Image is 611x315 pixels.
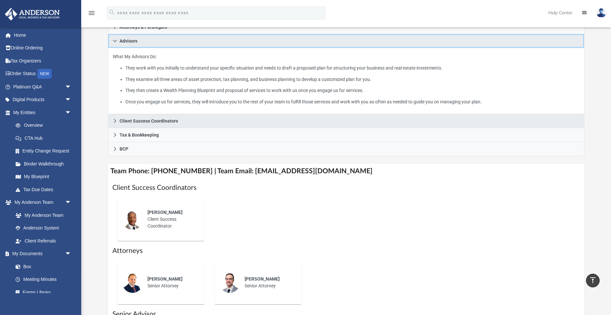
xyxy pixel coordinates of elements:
[120,147,128,151] span: BCP
[125,98,580,106] li: Once you engage us for services, they will introduce you to the rest of your team to fulfill thos...
[125,86,580,95] li: They then create a Wealth Planning Blueprint and proposal of services to work with us once you en...
[9,132,81,145] a: CTA Hub
[120,25,167,29] span: Attorneys & Paralegals
[596,8,606,18] img: User Pic
[120,119,178,123] span: Client Success Coordinators
[147,210,183,215] span: [PERSON_NAME]
[37,69,52,79] div: NEW
[9,260,75,273] a: Box
[589,276,597,284] i: vertical_align_top
[5,80,81,93] a: Platinum Q&Aarrow_drop_down
[122,209,143,230] img: thumbnail
[5,196,78,209] a: My Anderson Teamarrow_drop_down
[5,67,81,81] a: Order StatusNEW
[5,54,81,67] a: Tax Organizers
[586,274,600,287] a: vertical_align_top
[9,157,81,170] a: Binder Walkthrough
[9,183,81,196] a: Tax Due Dates
[108,9,116,16] i: search
[108,164,585,178] h4: Team Phone: [PHONE_NUMBER] | Team Email: [EMAIL_ADDRESS][DOMAIN_NAME]
[240,271,297,294] div: Senior Attorney
[108,34,585,48] a: Advisors
[65,247,78,261] span: arrow_drop_down
[108,128,585,142] a: Tax & Bookkeeping
[125,75,580,84] li: They examine all three areas of asset protection, tax planning, and business planning to develop ...
[143,271,200,294] div: Senior Attorney
[112,246,580,256] h1: Attorneys
[120,133,159,137] span: Tax & Bookkeeping
[9,145,81,158] a: Entity Change Request
[108,114,585,128] a: Client Success Coordinators
[9,286,75,299] a: Forms Library
[88,12,95,17] a: menu
[65,80,78,94] span: arrow_drop_down
[245,276,280,282] span: [PERSON_NAME]
[65,106,78,119] span: arrow_drop_down
[5,29,81,42] a: Home
[108,48,585,114] div: Advisors
[9,234,78,247] a: Client Referrals
[65,196,78,209] span: arrow_drop_down
[219,272,240,293] img: thumbnail
[125,64,580,72] li: They work with you initially to understand your specific situation and needs to draft a proposed ...
[9,273,78,286] a: Meeting Minutes
[5,93,81,106] a: Digital Productsarrow_drop_down
[112,183,580,192] h1: Client Success Coordinators
[143,204,200,234] div: Client Success Coordinator
[5,106,81,119] a: My Entitiesarrow_drop_down
[5,42,81,55] a: Online Ordering
[120,39,137,43] span: Advisors
[147,276,183,282] span: [PERSON_NAME]
[5,247,78,260] a: My Documentsarrow_drop_down
[88,9,95,17] i: menu
[9,209,75,222] a: My Anderson Team
[65,93,78,107] span: arrow_drop_down
[9,119,81,132] a: Overview
[113,53,580,106] p: What My Advisors Do:
[108,142,585,156] a: BCP
[122,272,143,293] img: thumbnail
[9,222,78,235] a: Anderson System
[3,8,62,20] img: Anderson Advisors Platinum Portal
[9,170,78,183] a: My Blueprint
